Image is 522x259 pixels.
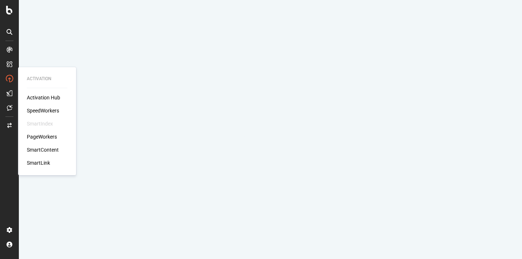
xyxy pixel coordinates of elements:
div: SmartIndex [27,120,53,127]
div: Activation [27,76,67,82]
a: SpeedWorkers [27,107,59,114]
a: Activation Hub [27,94,60,101]
a: SmartLink [27,159,50,166]
div: animation [244,111,297,137]
a: SmartContent [27,146,59,153]
a: PageWorkers [27,133,57,140]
